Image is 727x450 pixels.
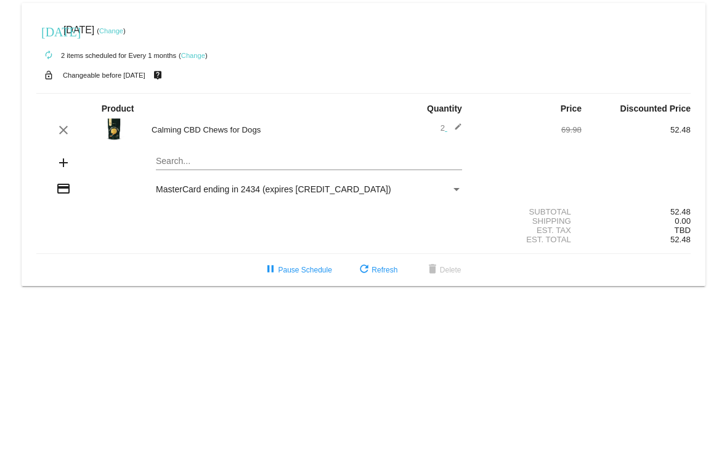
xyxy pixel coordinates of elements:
div: 69.98 [473,125,582,134]
span: 52.48 [670,235,691,244]
button: Refresh [347,259,407,281]
div: 52.48 [582,207,691,216]
small: ( ) [97,27,126,35]
div: 52.48 [582,125,691,134]
strong: Price [561,104,582,113]
div: Shipping [473,216,582,226]
mat-icon: autorenew [41,48,56,63]
button: Pause Schedule [253,259,341,281]
mat-select: Payment Method [156,184,462,194]
strong: Quantity [427,104,462,113]
mat-icon: lock_open [41,67,56,83]
span: 0.00 [675,216,691,226]
div: Est. Tax [473,226,582,235]
span: 2 [441,123,462,133]
small: 2 items scheduled for Every 1 months [36,52,176,59]
mat-icon: refresh [357,263,372,277]
mat-icon: credit_card [56,181,71,196]
a: Change [99,27,123,35]
button: Delete [415,259,471,281]
span: TBD [675,226,691,235]
div: Subtotal [473,207,582,216]
small: ( ) [179,52,208,59]
a: Change [181,52,205,59]
img: Calming-Dog-Chews-Front-1.jpg [102,117,126,141]
span: Delete [425,266,461,274]
span: Pause Schedule [263,266,331,274]
small: Changeable before [DATE] [63,72,145,79]
mat-icon: clear [56,123,71,137]
mat-icon: live_help [150,67,165,83]
span: Refresh [357,266,397,274]
div: Est. Total [473,235,582,244]
mat-icon: edit [447,123,462,137]
strong: Product [102,104,134,113]
mat-icon: pause [263,263,278,277]
span: MasterCard ending in 2434 (expires [CREDIT_CARD_DATA]) [156,184,391,194]
mat-icon: delete [425,263,440,277]
input: Search... [156,157,462,166]
div: Calming CBD Chews for Dogs [145,125,363,134]
mat-icon: [DATE] [41,23,56,38]
strong: Discounted Price [620,104,691,113]
mat-icon: add [56,155,71,170]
